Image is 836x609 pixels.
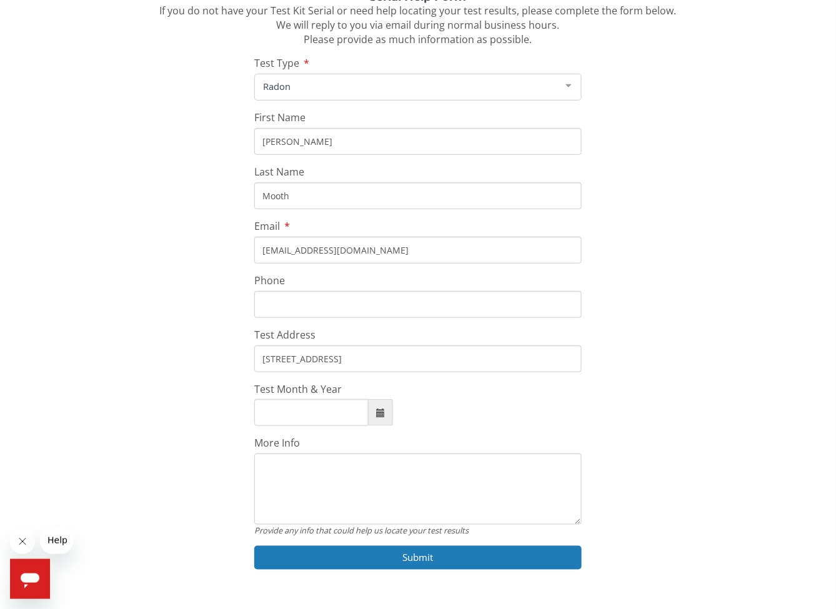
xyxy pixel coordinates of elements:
span: More Info [254,436,300,450]
span: Radon [260,79,555,93]
span: Test Address [254,328,316,342]
iframe: Close message [10,529,35,554]
iframe: Message from company [40,527,73,554]
span: Test Type [254,56,299,70]
button: Submit [254,546,581,569]
span: Phone [254,274,285,287]
span: First Name [254,111,306,124]
iframe: Button to launch messaging window [10,559,50,599]
div: Provide any info that could help us locate your test results [254,525,581,536]
span: Test Month & Year [254,382,342,396]
span: If you do not have your Test Kit Serial or need help locating your test results, please complete ... [159,4,676,46]
span: Email [254,219,280,233]
span: Last Name [254,165,304,179]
